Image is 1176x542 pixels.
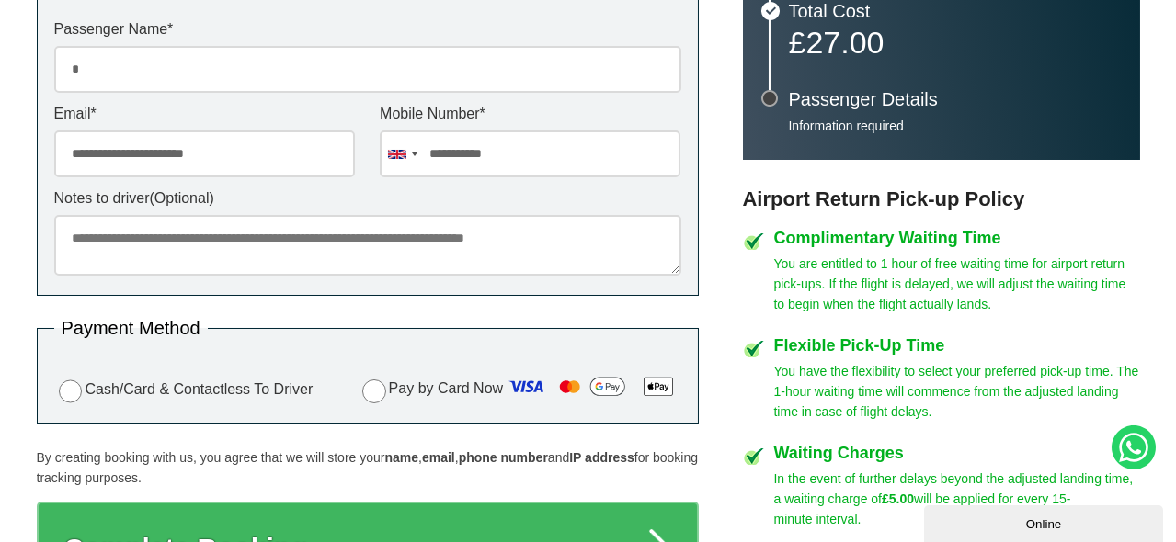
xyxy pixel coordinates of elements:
label: Email [54,107,355,121]
label: Pay by Card Now [358,372,681,407]
h3: Airport Return Pick-up Policy [743,187,1140,211]
label: Mobile Number [380,107,680,121]
span: (Optional) [150,190,214,206]
p: By creating booking with us, you agree that we will store your , , and for booking tracking purpo... [37,447,699,488]
p: You are entitled to 1 hour of free waiting time for airport return pick-ups. If the flight is del... [774,254,1140,314]
div: United Kingdom: +44 [381,131,423,176]
strong: IP address [569,450,634,465]
p: Information required [789,118,1122,134]
p: £ [789,29,1122,55]
input: Pay by Card Now [362,379,386,403]
strong: £5.00 [882,491,914,506]
label: Notes to driver [54,191,681,206]
iframe: chat widget [924,502,1167,542]
strong: name [384,450,418,465]
p: You have the flexibility to select your preferred pick-up time. The 1-hour waiting time will comm... [774,361,1140,422]
h4: Flexible Pick-Up Time [774,337,1140,354]
strong: phone number [459,450,548,465]
label: Passenger Name [54,22,681,37]
h3: Passenger Details [789,90,1122,108]
strong: email [422,450,455,465]
h3: Total Cost [789,2,1122,20]
label: Cash/Card & Contactless To Driver [54,377,314,403]
input: Cash/Card & Contactless To Driver [59,379,83,403]
h4: Complimentary Waiting Time [774,230,1140,246]
legend: Payment Method [54,319,208,337]
p: In the event of further delays beyond the adjusted landing time, a waiting charge of will be appl... [774,469,1140,529]
span: 27.00 [805,25,884,60]
h4: Waiting Charges [774,445,1140,461]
